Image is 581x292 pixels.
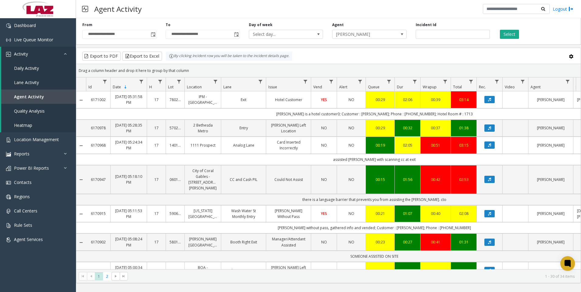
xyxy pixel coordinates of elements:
[90,268,107,273] a: 6170868
[385,77,393,86] a: Queue Filter Menu
[114,122,143,134] a: [DATE] 05:28:35 PM
[166,22,170,28] label: To
[370,125,391,131] div: 00:29
[370,142,391,148] a: 00:19
[6,223,11,228] img: 'icon'
[339,84,347,90] span: Alert
[90,211,107,216] a: 6170915
[90,177,107,182] a: 6170947
[270,139,307,151] a: Card Inserted Incorrectly
[424,268,447,273] div: 00:35
[1,90,76,104] a: Agent Activity
[114,236,143,248] a: [DATE] 05:08:24 PM
[6,52,11,57] img: 'icon'
[14,179,32,185] span: Contacts
[114,94,143,105] a: [DATE] 05:31:58 PM
[188,265,217,276] a: BOA - [GEOGRAPHIC_DATA]
[424,211,447,216] a: 00:40
[14,165,49,171] span: Power BI Reports
[14,94,44,100] span: Agent Activity
[14,122,32,128] span: Heatmap
[151,211,162,216] a: 17
[188,94,217,105] a: IPM - [GEOGRAPHIC_DATA]
[398,239,417,245] a: 00:27
[225,239,262,245] a: Booth Right Exit
[1,61,76,75] a: Daily Activity
[6,152,11,157] img: 'icon'
[168,84,174,90] span: Lot
[6,166,11,171] img: 'icon'
[211,77,220,86] a: Location Filter Menu
[321,239,327,245] span: NO
[123,85,128,90] span: Sortable
[341,97,362,103] a: NO
[455,177,473,182] a: 02:53
[121,274,126,279] span: Go to the last page
[270,177,307,182] a: Could Not Assist
[370,268,391,273] a: 00:35
[101,77,109,86] a: Id Filter Menu
[149,84,152,90] span: H
[505,84,515,90] span: Video
[270,208,307,219] a: [PERSON_NAME] Without Pass
[467,77,475,86] a: Total Filter Menu
[256,77,265,86] a: Lane Filter Menu
[188,208,217,219] a: [US_STATE][GEOGRAPHIC_DATA]
[453,84,462,90] span: Total
[114,174,143,185] a: [DATE] 05:18:10 PM
[112,272,120,280] span: Go to the next page
[424,239,447,245] div: 00:41
[368,84,380,90] span: Queue
[6,23,11,28] img: 'icon'
[114,139,143,151] a: [DATE] 05:24:34 PM
[113,84,121,90] span: Date
[122,52,162,61] button: Export to Excel
[14,137,59,142] span: Location Management
[455,97,473,103] div: 03:14
[315,268,333,273] a: NO
[532,268,569,273] a: [PERSON_NAME]
[6,195,11,199] img: 'icon'
[321,268,327,273] span: NO
[332,30,391,39] span: [PERSON_NAME]
[341,211,362,216] a: NO
[114,265,143,276] a: [DATE] 05:00:34 PM
[225,208,262,219] a: Wash Water St Monthly Entry
[564,77,572,86] a: Agent Filter Menu
[90,97,107,103] a: 6171002
[398,125,417,131] a: 00:32
[76,240,86,245] a: Collapse Details
[321,143,327,148] span: NO
[532,125,569,131] a: [PERSON_NAME]
[14,151,29,157] span: Reports
[370,211,391,216] a: 00:21
[1,75,76,90] a: Lane Activity
[14,208,37,214] span: Call Centers
[455,125,473,131] a: 01:38
[270,97,307,103] a: Hotel Customer
[370,97,391,103] div: 00:29
[249,22,273,28] label: Day of week
[90,125,107,131] a: 6170978
[424,97,447,103] a: 00:39
[315,239,333,245] a: NO
[76,65,581,76] div: Drag a column header and drop it here to group by that column
[519,77,527,86] a: Video Filter Menu
[341,142,362,148] a: NO
[455,239,473,245] div: 01:31
[270,236,307,248] a: Manager/Attendant Assisted
[233,30,239,39] span: Toggle popup
[455,142,473,148] a: 03:15
[6,38,11,42] img: 'icon'
[315,142,333,148] a: NO
[137,77,146,86] a: Date Filter Menu
[424,142,447,148] a: 00:51
[6,138,11,142] img: 'icon'
[356,77,364,86] a: Alert Filter Menu
[411,77,419,86] a: Dur Filter Menu
[321,97,327,102] span: YES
